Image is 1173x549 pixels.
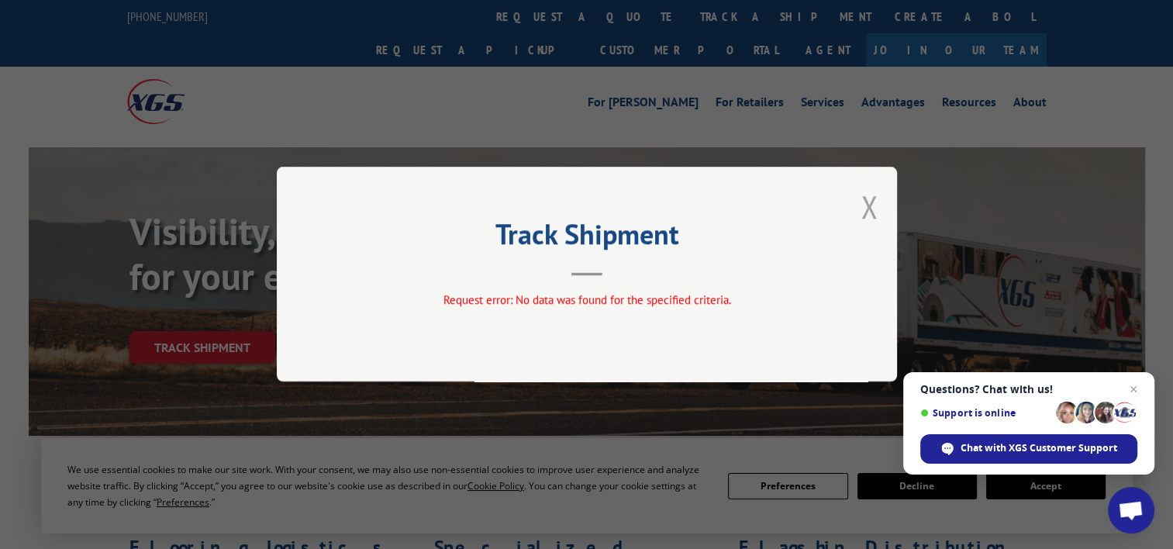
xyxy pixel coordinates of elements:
span: Close chat [1124,380,1143,399]
span: Questions? Chat with us! [920,383,1137,395]
h2: Track Shipment [354,223,819,253]
div: Chat with XGS Customer Support [920,434,1137,464]
span: Request error: No data was found for the specified criteria. [443,293,730,308]
span: Chat with XGS Customer Support [961,441,1117,455]
span: Support is online [920,407,1051,419]
button: Close modal [861,186,878,227]
div: Open chat [1108,487,1154,533]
